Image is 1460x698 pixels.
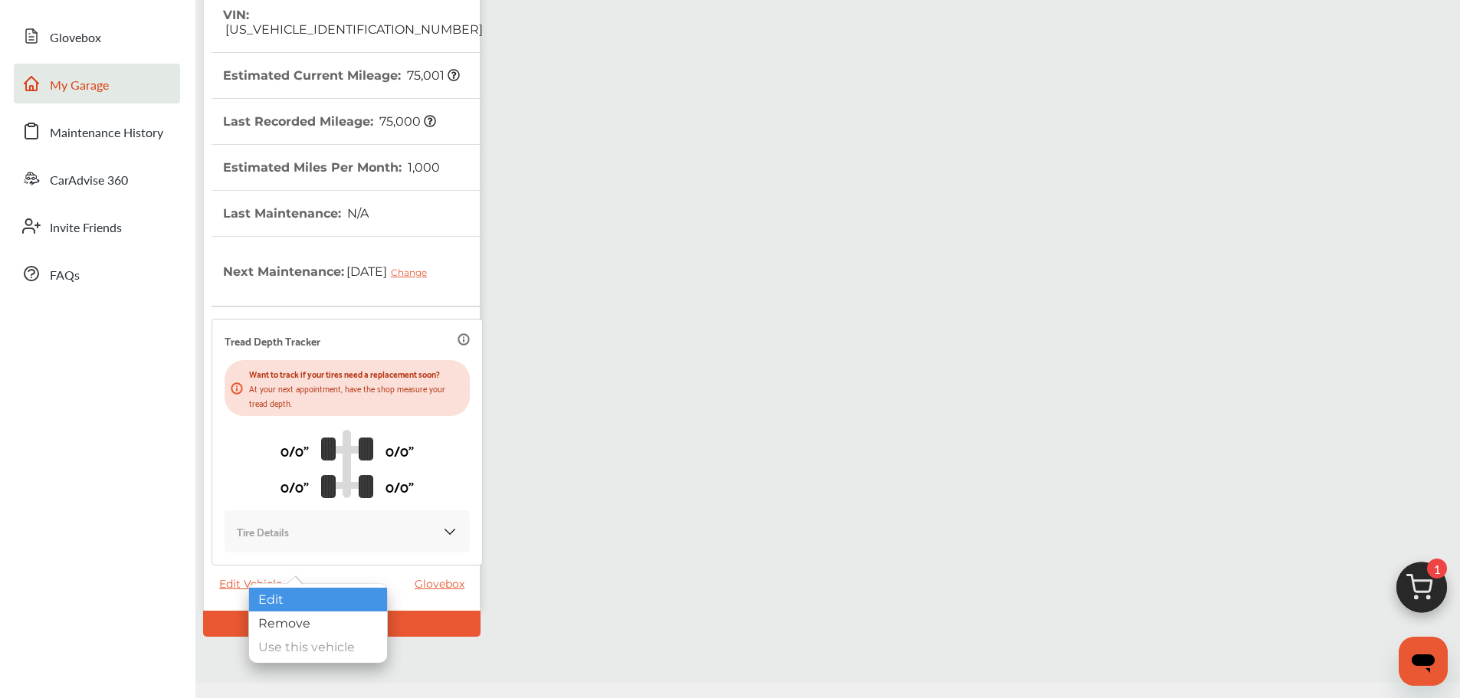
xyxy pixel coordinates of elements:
p: Tire Details [237,523,289,540]
th: Last Recorded Mileage : [223,99,436,144]
th: Last Maintenance : [223,191,369,236]
a: Maintenance History [14,111,180,151]
a: Invite Friends [14,206,180,246]
a: FAQs [14,254,180,293]
span: Edit Vehicle [219,577,297,591]
span: 1 [1427,559,1447,578]
span: Invite Friends [50,218,122,238]
span: Maintenance History [50,123,163,143]
img: tire_track_logo.b900bcbc.svg [321,429,373,498]
iframe: Button to launch messaging window [1399,637,1448,686]
div: Remove [249,611,387,635]
div: Change [391,267,435,278]
th: Estimated Current Mileage : [223,53,460,98]
a: Glovebox [415,577,472,591]
p: 0/0" [386,438,414,462]
th: Estimated Miles Per Month : [223,145,440,190]
th: Next Maintenance : [223,237,438,306]
a: CarAdvise 360 [14,159,180,198]
span: Glovebox [50,28,101,48]
p: Want to track if your tires need a replacement soon? [249,366,464,381]
div: Use this vehicle [249,635,387,659]
div: Edit [249,588,387,611]
span: FAQs [50,266,80,286]
span: [US_VEHICLE_IDENTIFICATION_NUMBER] [223,22,483,37]
span: My Garage [50,76,109,96]
span: 1,000 [405,160,440,175]
p: 0/0" [281,474,309,498]
span: [DATE] [344,252,438,290]
span: N/A [345,206,369,221]
div: Default [203,611,481,637]
span: 75,001 [405,68,460,83]
p: At your next appointment, have the shop measure your tread depth. [249,381,464,410]
span: CarAdvise 360 [50,171,128,191]
p: Tread Depth Tracker [225,332,320,349]
img: cart_icon.3d0951e8.svg [1385,555,1458,628]
p: 0/0" [281,438,309,462]
img: KOKaJQAAAABJRU5ErkJggg== [442,524,458,539]
a: My Garage [14,64,180,103]
span: 75,000 [377,114,436,129]
a: Glovebox [14,16,180,56]
p: 0/0" [386,474,414,498]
